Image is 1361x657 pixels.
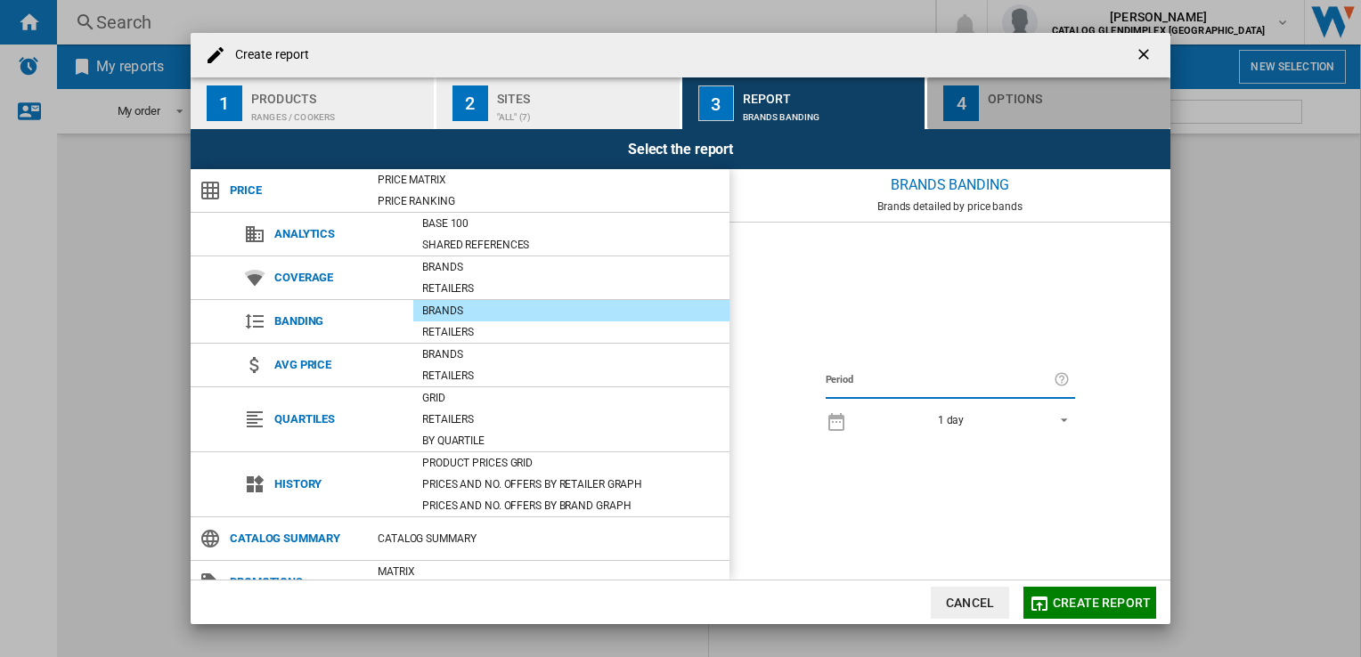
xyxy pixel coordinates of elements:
[413,302,729,320] div: Brands
[729,169,1170,200] div: Brands banding
[413,389,729,407] div: Grid
[413,215,729,232] div: Base 100
[452,85,488,121] div: 2
[743,103,918,122] div: Brands banding
[265,222,413,247] span: Analytics
[927,77,1170,129] button: 4 Options
[251,85,427,103] div: Products
[221,570,369,595] span: Promotions
[413,454,729,472] div: Product prices grid
[413,367,729,385] div: Retailers
[413,236,729,254] div: Shared references
[207,85,242,121] div: 1
[413,497,729,515] div: Prices and No. offers by brand graph
[931,587,1009,619] button: Cancel
[265,472,413,497] span: History
[221,178,369,203] span: Price
[988,85,1163,103] div: Options
[265,407,413,432] span: Quartiles
[826,370,1054,390] label: Period
[265,309,413,334] span: Banding
[1128,37,1163,73] button: getI18NText('BUTTONS.CLOSE_DIALOG')
[743,85,918,103] div: Report
[413,280,729,297] div: Retailers
[1023,587,1156,619] button: Create report
[1135,45,1156,67] ng-md-icon: getI18NText('BUTTONS.CLOSE_DIALOG')
[413,410,729,428] div: Retailers
[265,353,413,377] span: Avg price
[729,200,1170,213] div: Brands detailed by price bands
[251,103,427,122] div: Ranges / cookers
[369,192,729,210] div: Price Ranking
[413,323,729,341] div: Retailers
[497,103,672,122] div: "ALL" (7)
[265,265,413,290] span: Coverage
[226,46,309,64] h4: Create report
[369,171,729,189] div: Price Matrix
[682,77,927,129] button: 3 Report Brands banding
[943,85,979,121] div: 4
[1053,596,1151,610] span: Create report
[698,85,734,121] div: 3
[413,432,729,450] div: By quartile
[938,414,965,426] div: 1 day
[436,77,681,129] button: 2 Sites "ALL" (7)
[191,77,436,129] button: 1 Products Ranges / cookers
[369,530,729,547] div: Catalog Summary
[413,475,729,493] div: Prices and No. offers by retailer graph
[413,345,729,363] div: Brands
[413,258,729,276] div: Brands
[856,407,1075,433] md-select: REPORTS.WIZARD.STEPS.REPORT.STEPS.REPORT_OPTIONS.PERIOD: 1 day
[369,563,729,580] div: Matrix
[221,526,369,551] span: Catalog Summary
[497,85,672,103] div: Sites
[191,129,1170,169] div: Select the report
